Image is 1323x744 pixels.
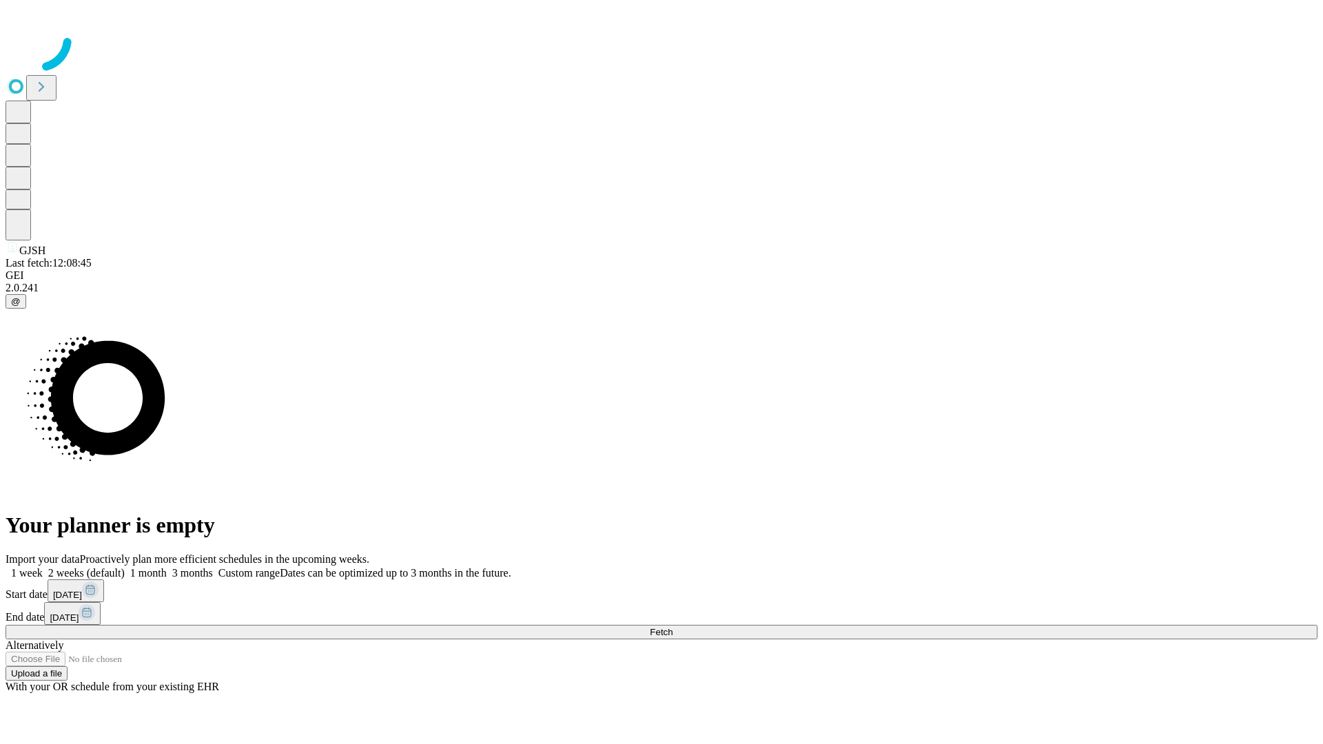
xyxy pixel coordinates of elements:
[53,590,82,600] span: [DATE]
[19,245,45,256] span: GJSH
[6,553,80,565] span: Import your data
[6,257,92,269] span: Last fetch: 12:08:45
[80,553,369,565] span: Proactively plan more efficient schedules in the upcoming weeks.
[6,579,1317,602] div: Start date
[48,579,104,602] button: [DATE]
[6,681,219,692] span: With your OR schedule from your existing EHR
[50,612,79,623] span: [DATE]
[48,567,125,579] span: 2 weeks (default)
[650,627,673,637] span: Fetch
[6,639,63,651] span: Alternatively
[6,602,1317,625] div: End date
[6,513,1317,538] h1: Your planner is empty
[6,625,1317,639] button: Fetch
[44,602,101,625] button: [DATE]
[6,269,1317,282] div: GEI
[280,567,511,579] span: Dates can be optimized up to 3 months in the future.
[11,567,43,579] span: 1 week
[6,666,68,681] button: Upload a file
[11,296,21,307] span: @
[6,294,26,309] button: @
[130,567,167,579] span: 1 month
[6,282,1317,294] div: 2.0.241
[172,567,213,579] span: 3 months
[218,567,280,579] span: Custom range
